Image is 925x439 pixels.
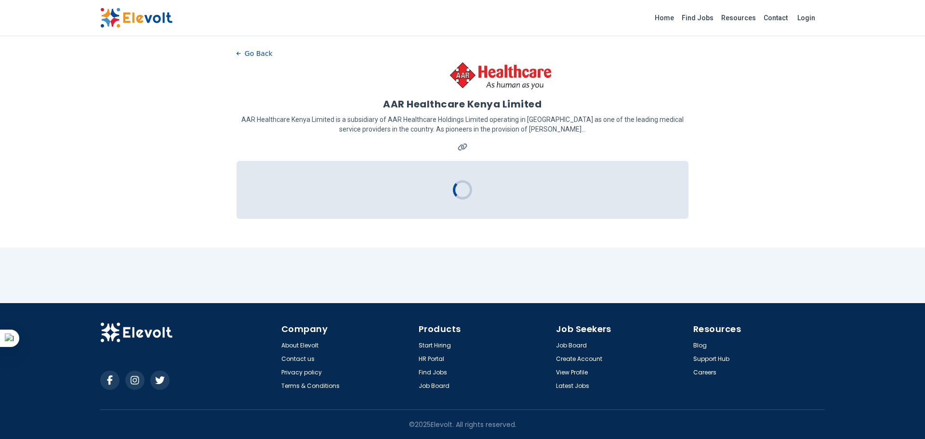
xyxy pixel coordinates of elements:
[556,382,589,390] a: Latest Jobs
[281,382,340,390] a: Terms & Conditions
[693,369,716,376] a: Careers
[693,355,729,363] a: Support Hub
[556,369,588,376] a: View Profile
[419,369,447,376] a: Find Jobs
[281,322,413,336] h4: Company
[281,355,315,363] a: Contact us
[419,355,444,363] a: HR Portal
[693,342,707,349] a: Blog
[651,10,678,26] a: Home
[419,322,550,336] h4: Products
[419,342,451,349] a: Start Hiring
[693,322,825,336] h4: Resources
[451,179,474,201] div: Loading...
[237,46,273,61] button: Go Back
[792,8,821,27] a: Login
[383,97,542,111] h1: AAR Healthcare Kenya Limited
[100,8,172,28] img: Elevolt
[281,369,322,376] a: Privacy policy
[419,382,449,390] a: Job Board
[556,355,602,363] a: Create Account
[448,61,556,90] img: AAR Healthcare Kenya Limited
[760,10,792,26] a: Contact
[237,115,689,134] p: AAR Healthcare Kenya Limited is a subsidiary of AAR Healthcare Holdings Limited operating in [GEO...
[556,342,587,349] a: Job Board
[556,322,687,336] h4: Job Seekers
[717,10,760,26] a: Resources
[100,322,172,343] img: Elevolt
[409,420,516,429] p: © 2025 Elevolt. All rights reserved.
[281,342,318,349] a: About Elevolt
[678,10,717,26] a: Find Jobs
